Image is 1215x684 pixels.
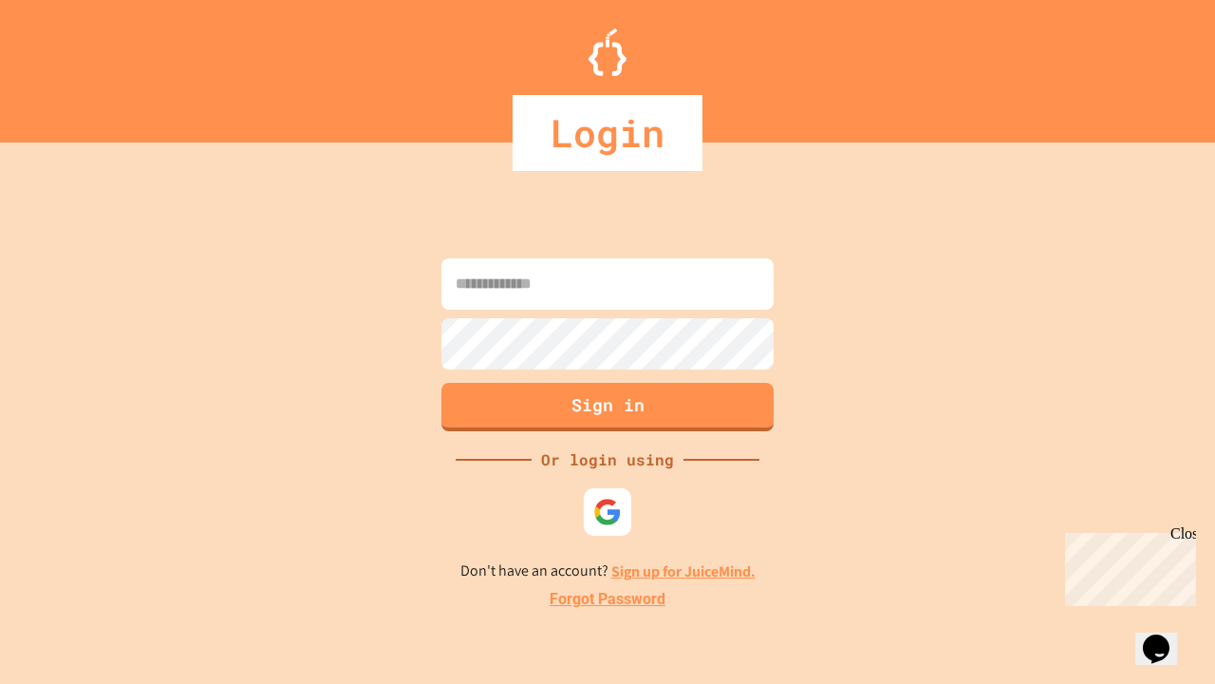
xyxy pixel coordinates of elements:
img: Logo.svg [589,28,626,76]
img: google-icon.svg [593,498,622,526]
iframe: chat widget [1057,525,1196,606]
a: Sign up for JuiceMind. [611,561,756,581]
a: Forgot Password [550,588,665,611]
iframe: chat widget [1135,608,1196,665]
p: Don't have an account? [460,560,756,583]
div: Chat with us now!Close [8,8,131,121]
button: Sign in [441,383,774,431]
div: Or login using [532,448,683,471]
div: Login [513,95,702,171]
